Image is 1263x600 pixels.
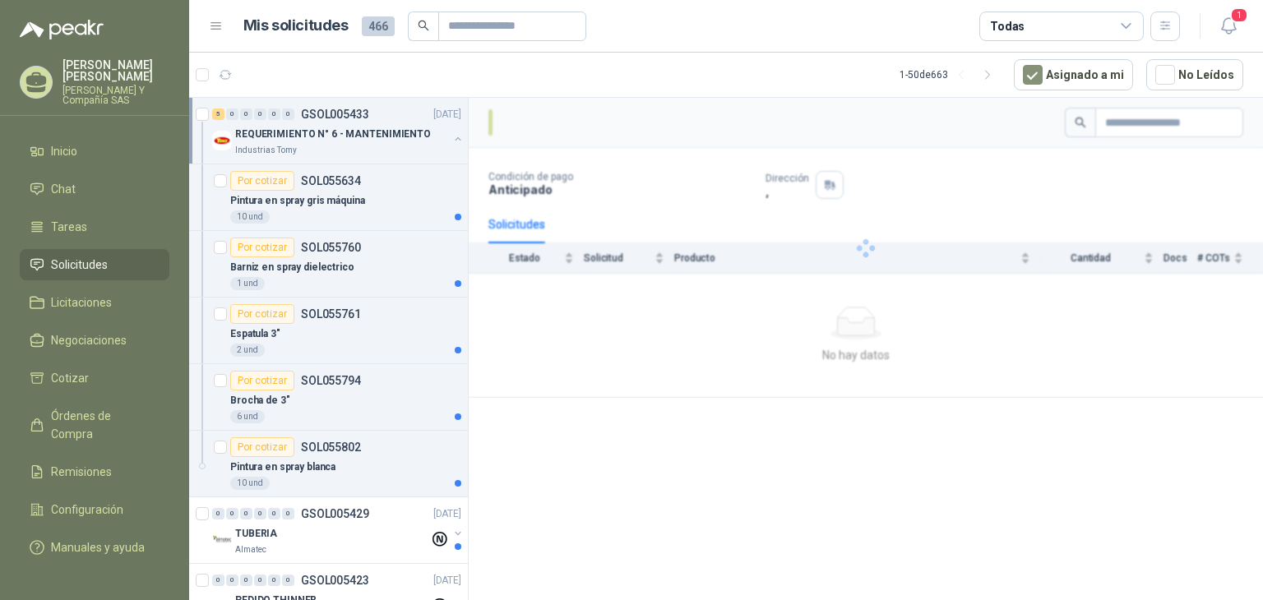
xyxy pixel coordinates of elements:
div: 0 [240,108,252,120]
a: Por cotizarSOL055761Espatula 3"2 und [189,298,468,364]
div: 6 und [230,410,265,423]
span: Manuales y ayuda [51,538,145,556]
span: 1 [1230,7,1248,23]
div: 0 [226,508,238,519]
button: No Leídos [1146,59,1243,90]
a: Por cotizarSOL055794Brocha de 3"6 und [189,364,468,431]
div: 0 [268,508,280,519]
div: 0 [254,108,266,120]
p: Pintura en spray gris máquina [230,193,365,209]
p: [DATE] [433,107,461,122]
p: SOL055760 [301,242,361,253]
a: Chat [20,173,169,205]
div: 0 [254,508,266,519]
div: 10 und [230,210,270,224]
a: Por cotizarSOL055760Barniz en spray dielectrico1 und [189,231,468,298]
p: Pintura en spray blanca [230,459,335,475]
div: Todas [990,17,1025,35]
div: 0 [282,508,294,519]
a: Solicitudes [20,249,169,280]
div: Por cotizar [230,437,294,457]
p: SOL055802 [301,441,361,453]
div: 0 [226,108,238,120]
a: Por cotizarSOL055802Pintura en spray blanca10 und [189,431,468,497]
p: GSOL005433 [301,108,369,120]
div: 0 [268,108,280,120]
p: Espatula 3" [230,326,280,342]
a: Cotizar [20,362,169,394]
p: Almatec [235,543,266,556]
p: GSOL005429 [301,508,369,519]
p: SOL055634 [301,175,361,187]
a: Órdenes de Compra [20,400,169,450]
a: Negociaciones [20,325,169,356]
a: 5 0 0 0 0 0 GSOL005433[DATE] Company LogoREQUERIMIENTO N° 6 - MANTENIMIENTOIndustrias Tomy [212,104,465,157]
div: 0 [212,575,224,586]
p: Brocha de 3" [230,393,290,408]
p: GSOL005423 [301,575,369,586]
div: 5 [212,108,224,120]
span: Cotizar [51,369,89,387]
span: search [418,20,429,31]
span: Solicitudes [51,256,108,274]
img: Logo peakr [20,20,104,39]
button: 1 [1214,12,1243,41]
img: Company Logo [212,530,232,550]
p: [PERSON_NAME] Y Compañía SAS [62,85,169,105]
div: Por cotizar [230,371,294,390]
a: Inicio [20,136,169,167]
p: [DATE] [433,506,461,522]
div: 10 und [230,477,270,490]
p: SOL055761 [301,308,361,320]
div: 0 [282,575,294,586]
div: 0 [282,108,294,120]
span: Tareas [51,218,87,236]
a: Licitaciones [20,287,169,318]
div: 0 [268,575,280,586]
div: Por cotizar [230,171,294,191]
div: 1 und [230,277,265,290]
p: REQUERIMIENTO N° 6 - MANTENIMIENTO [235,127,431,142]
a: Manuales y ayuda [20,532,169,563]
p: SOL055794 [301,375,361,386]
span: Configuración [51,501,123,519]
span: Órdenes de Compra [51,407,154,443]
span: Inicio [51,142,77,160]
div: 0 [226,575,238,586]
a: Configuración [20,494,169,525]
a: 0 0 0 0 0 0 GSOL005429[DATE] Company LogoTUBERIAAlmatec [212,504,465,556]
div: 0 [212,508,224,519]
div: 0 [240,575,252,586]
p: [DATE] [433,573,461,588]
div: Por cotizar [230,304,294,324]
span: 466 [362,16,395,36]
span: Remisiones [51,463,112,481]
a: Remisiones [20,456,169,487]
a: Por cotizarSOL055634Pintura en spray gris máquina10 und [189,164,468,231]
span: Negociaciones [51,331,127,349]
p: TUBERIA [235,526,277,542]
div: Por cotizar [230,238,294,257]
div: 2 und [230,344,265,357]
button: Asignado a mi [1014,59,1133,90]
div: 0 [254,575,266,586]
p: [PERSON_NAME] [PERSON_NAME] [62,59,169,82]
a: Tareas [20,211,169,242]
h1: Mis solicitudes [243,14,349,38]
p: Barniz en spray dielectrico [230,260,354,275]
p: Industrias Tomy [235,144,297,157]
div: 1 - 50 de 663 [900,62,1001,88]
span: Chat [51,180,76,198]
div: 0 [240,508,252,519]
span: Licitaciones [51,293,112,312]
img: Company Logo [212,131,232,150]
